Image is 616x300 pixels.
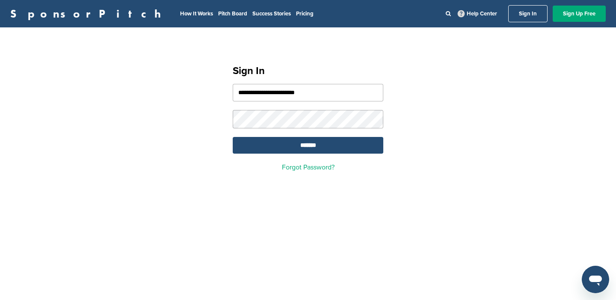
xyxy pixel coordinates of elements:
h1: Sign In [233,63,383,79]
a: Sign Up Free [553,6,606,22]
a: Pricing [296,10,314,17]
iframe: Button to launch messaging window [582,266,609,293]
a: SponsorPitch [10,8,166,19]
a: Forgot Password? [282,163,335,172]
a: Help Center [456,9,499,19]
a: Pitch Board [218,10,247,17]
a: Sign In [508,5,548,22]
a: How It Works [180,10,213,17]
a: Success Stories [252,10,291,17]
